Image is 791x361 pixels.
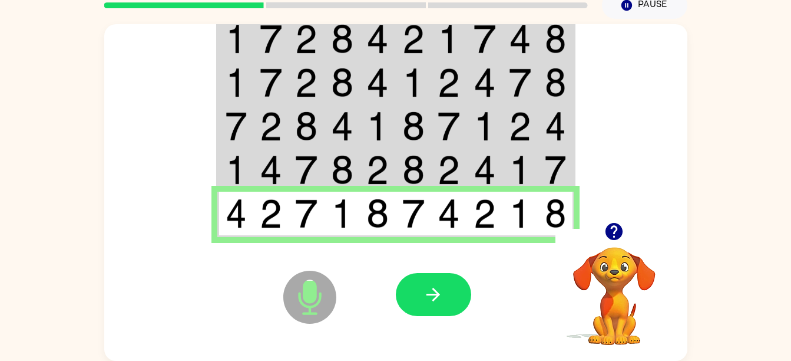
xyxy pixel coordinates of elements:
img: 8 [331,155,353,185]
img: 2 [295,24,317,54]
img: 2 [438,68,460,97]
img: 4 [438,199,460,228]
img: 1 [226,24,247,54]
img: 7 [545,155,566,185]
img: 2 [260,111,282,141]
img: 8 [366,199,389,228]
img: 1 [226,68,247,97]
img: 4 [260,155,282,185]
img: 4 [545,111,566,141]
img: 1 [331,199,353,228]
img: 2 [402,24,425,54]
img: 7 [474,24,496,54]
img: 1 [509,155,531,185]
img: 7 [260,24,282,54]
img: 1 [474,111,496,141]
video: Your browser must support playing .mp4 files to use Literably. Please try using another browser. [555,229,673,347]
img: 7 [295,155,317,185]
img: 2 [366,155,389,185]
img: 8 [331,68,353,97]
img: 4 [331,111,353,141]
img: 7 [295,199,317,228]
img: 1 [402,68,425,97]
img: 2 [260,199,282,228]
img: 7 [402,199,425,228]
img: 8 [545,68,566,97]
img: 8 [295,111,317,141]
img: 2 [474,199,496,228]
img: 8 [402,155,425,185]
img: 7 [260,68,282,97]
img: 4 [366,24,389,54]
img: 8 [402,111,425,141]
img: 8 [545,199,566,228]
img: 4 [509,24,531,54]
img: 1 [509,199,531,228]
img: 1 [366,111,389,141]
img: 2 [438,155,460,185]
img: 4 [366,68,389,97]
img: 2 [295,68,317,97]
img: 4 [474,68,496,97]
img: 7 [509,68,531,97]
img: 2 [509,111,531,141]
img: 4 [474,155,496,185]
img: 7 [438,111,460,141]
img: 4 [226,199,247,228]
img: 1 [226,155,247,185]
img: 1 [438,24,460,54]
img: 8 [545,24,566,54]
img: 7 [226,111,247,141]
img: 8 [331,24,353,54]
